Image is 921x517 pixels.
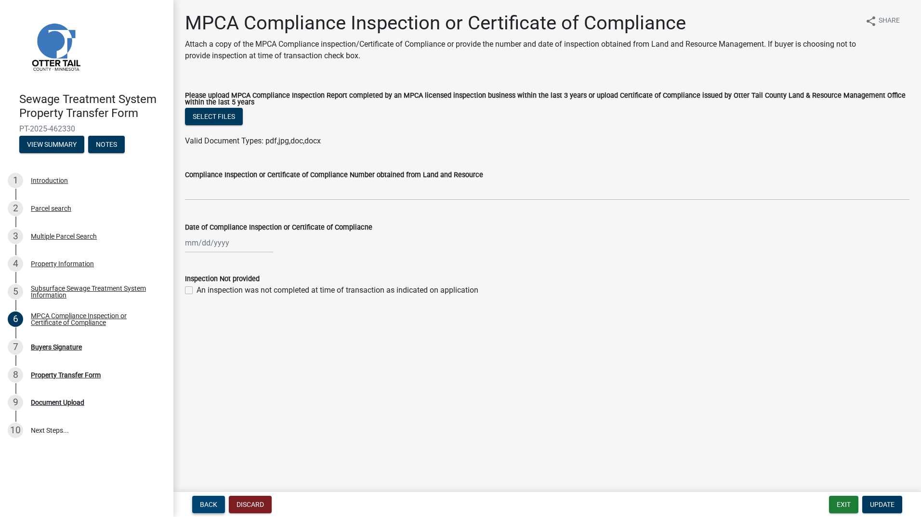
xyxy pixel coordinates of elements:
label: Inspection Not provided [185,276,260,283]
div: 3 [8,229,23,244]
button: Notes [88,136,125,153]
label: Compliance Inspection or Certificate of Compliance Number obtained from Land and Resource [185,172,483,179]
button: Back [192,496,225,513]
span: Valid Document Types: pdf,jpg,doc,docx [185,136,321,145]
label: An inspection was not completed at time of transaction as indicated on application [197,284,478,296]
div: 6 [8,311,23,327]
div: 2 [8,201,23,216]
p: Attach a copy of the MPCA Compliance inspection/Certificate of Compliance or provide the number a... [185,39,857,62]
button: Update [862,496,902,513]
button: Select files [185,108,243,125]
label: Please upload MPCA Compliance Inspection Report completed by an MPCA licensed inspection business... [185,92,909,106]
div: Buyers Signature [31,344,82,350]
h1: MPCA Compliance Inspection or Certificate of Compliance [185,12,857,35]
div: MPCA Compliance Inspection or Certificate of Compliance [31,312,158,326]
span: Share [879,15,900,27]
button: Exit [829,496,858,513]
input: mm/dd/yyyy [185,233,273,253]
div: 7 [8,339,23,355]
div: Property Information [31,260,94,267]
div: 5 [8,284,23,299]
div: Subsurface Sewage Treatment System Information [31,285,158,298]
button: shareShare [857,12,908,30]
div: Parcel search [31,205,71,212]
span: PT-2025-462330 [19,124,154,133]
div: 10 [8,423,23,438]
wm-modal-confirm: Notes [88,141,125,149]
label: Date of Compliance Inspection or Certificate of Compliacne [185,224,372,231]
div: 4 [8,256,23,271]
h4: Sewage Treatment System Property Transfer Form [19,92,166,120]
div: Multiple Parcel Search [31,233,97,240]
div: 8 [8,367,23,383]
div: Document Upload [31,399,84,406]
button: Discard [229,496,272,513]
div: 9 [8,395,23,410]
button: View Summary [19,136,84,153]
div: Introduction [31,177,68,184]
span: Back [200,501,217,508]
div: Property Transfer Form [31,372,101,378]
div: 1 [8,173,23,188]
img: Otter Tail County, Minnesota [19,10,92,82]
i: share [865,15,877,27]
span: Update [870,501,895,508]
wm-modal-confirm: Summary [19,141,84,149]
